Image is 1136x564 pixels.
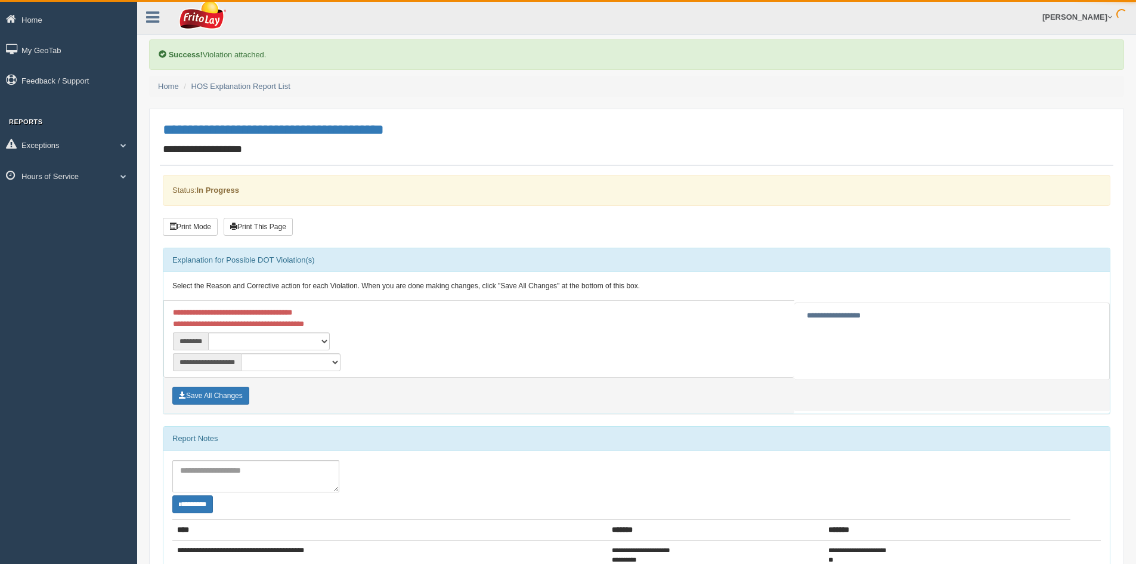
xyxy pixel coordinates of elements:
button: Save [172,387,249,405]
div: Status: [163,175,1110,205]
div: Report Notes [163,427,1110,451]
b: Success! [169,50,203,59]
button: Change Filter Options [172,495,213,513]
button: Print Mode [163,218,218,236]
a: Home [158,82,179,91]
strong: In Progress [196,186,239,195]
div: Explanation for Possible DOT Violation(s) [163,248,1110,272]
button: Print This Page [224,218,293,236]
div: Violation attached. [149,39,1124,70]
div: Select the Reason and Corrective action for each Violation. When you are done making changes, cli... [163,272,1110,301]
a: HOS Explanation Report List [191,82,290,91]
